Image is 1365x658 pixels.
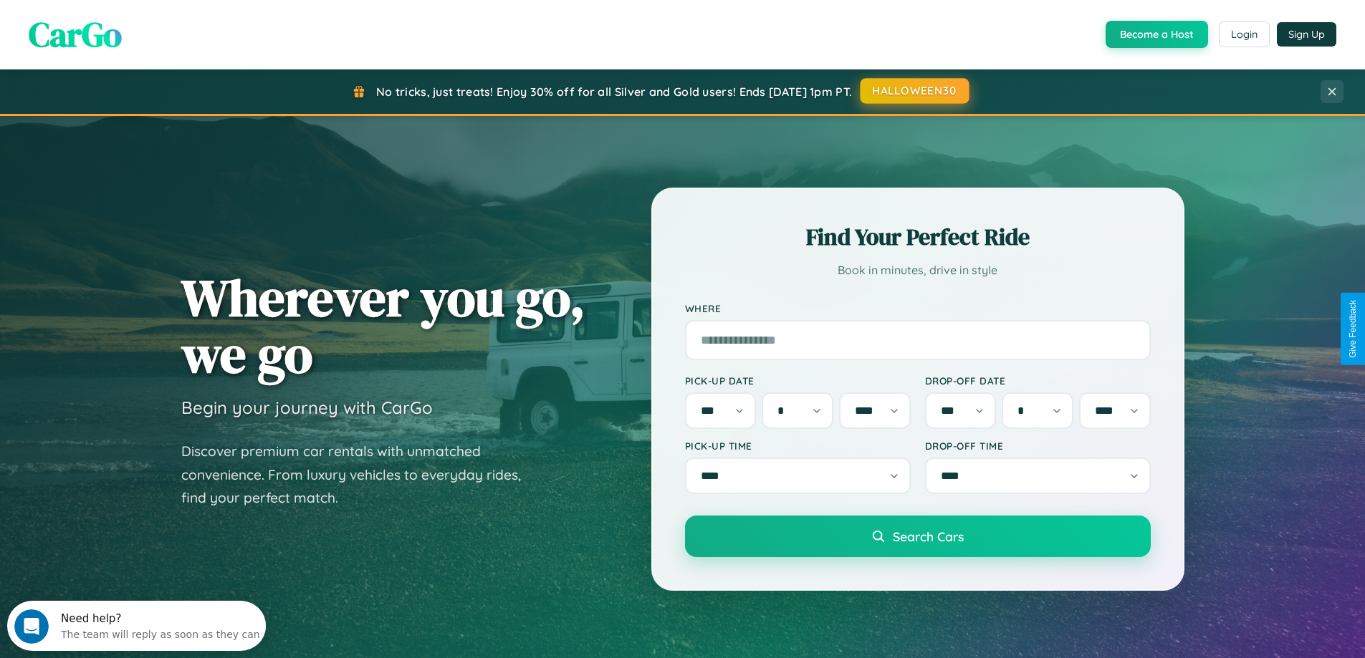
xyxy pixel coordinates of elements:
[685,374,911,387] label: Pick-up Date
[1219,21,1270,47] button: Login
[1277,22,1336,47] button: Sign Up
[925,440,1151,452] label: Drop-off Time
[54,24,253,39] div: The team will reply as soon as they can
[54,12,253,24] div: Need help?
[181,440,540,510] p: Discover premium car rentals with unmatched convenience. From luxury vehicles to everyday rides, ...
[685,221,1151,253] h2: Find Your Perfect Ride
[14,609,49,644] iframe: Intercom live chat
[925,374,1151,387] label: Drop-off Date
[376,84,852,99] span: No tricks, just treats! Enjoy 30% off for all Silver and Gold users! Ends [DATE] 1pm PT.
[1348,300,1358,358] div: Give Feedback
[893,528,964,544] span: Search Cars
[685,260,1151,281] p: Book in minutes, drive in style
[685,302,1151,314] label: Where
[181,397,433,418] h3: Begin your journey with CarGo
[29,11,122,58] span: CarGo
[685,440,911,452] label: Pick-up Time
[181,269,585,382] h1: Wherever you go, we go
[6,6,267,45] div: Open Intercom Messenger
[685,516,1151,557] button: Search Cars
[7,601,266,651] iframe: Intercom live chat discovery launcher
[1106,21,1208,48] button: Become a Host
[861,78,969,104] button: HALLOWEEN30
